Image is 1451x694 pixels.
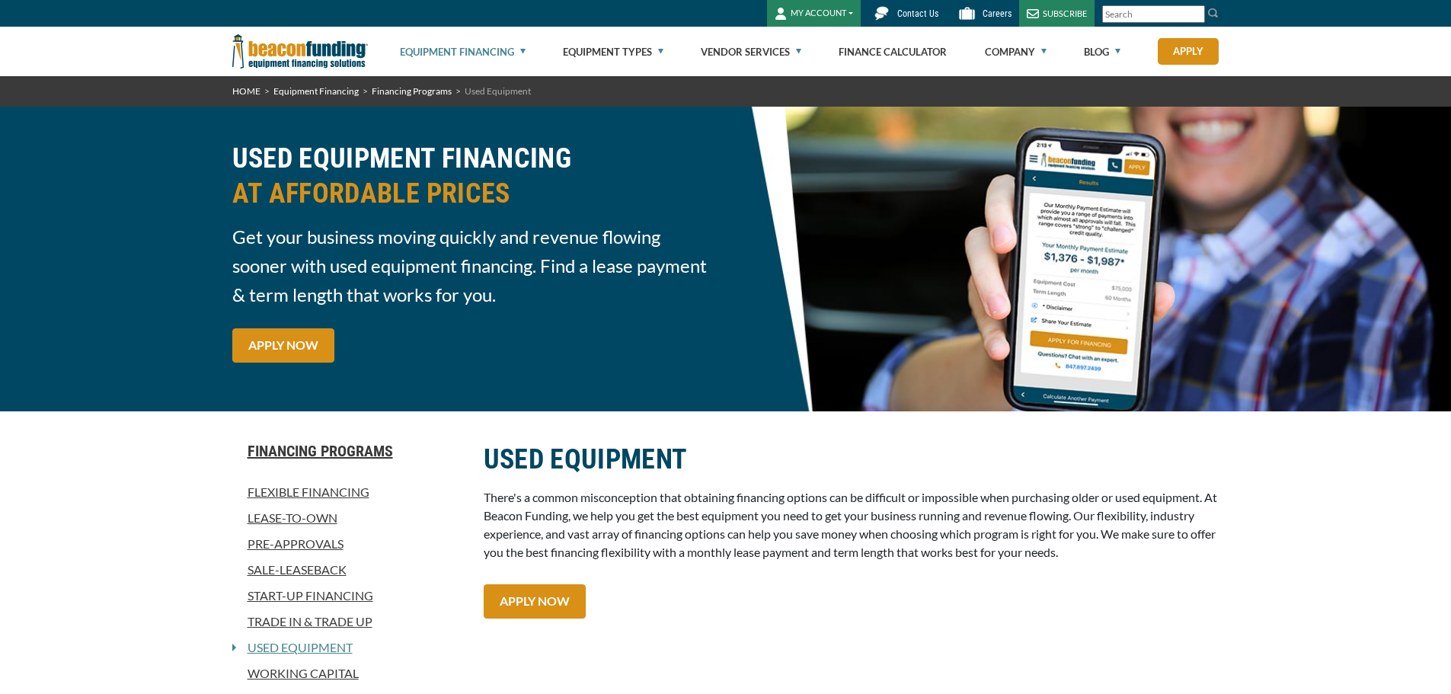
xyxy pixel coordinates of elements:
[232,535,465,553] a: Pre-approvals
[484,584,586,619] a: APPLY NOW
[1207,7,1219,19] img: Search
[372,85,452,97] a: Financing Programs
[1189,8,1201,21] a: Clear search text
[232,222,717,309] span: Get your business moving quickly and revenue flowing sooner with used equipment financing. Find a...
[1102,5,1205,23] input: Search
[701,27,801,76] a: Vendor Services
[232,141,717,211] h2: USED EQUIPMENT FINANCING
[232,85,260,97] a: HOME
[232,612,465,631] a: Trade In & Trade Up
[1084,27,1120,76] a: Blog
[839,27,947,76] a: Finance Calculator
[232,176,717,211] span: AT AFFORDABLE PRICES
[232,442,465,460] a: Financing Programs
[236,638,353,657] a: Used Equipment
[465,85,531,97] span: Used Equipment
[232,328,334,363] a: APPLY NOW
[232,587,465,605] a: Start-Up Financing
[232,483,465,501] a: Flexible Financing
[400,27,526,76] a: Equipment Financing
[232,561,465,579] a: Sale-Leaseback
[985,27,1047,76] a: Company
[563,27,663,76] a: Equipment Types
[897,8,938,19] span: Contact Us
[484,488,1219,561] p: There's a common misconception that obtaining financing options can be difficult or impossible wh...
[983,8,1012,19] span: Careers
[232,27,368,76] img: Beacon Funding Corporation logo
[273,85,359,97] a: Equipment Financing
[232,509,465,527] a: Lease-To-Own
[232,664,465,683] a: Working Capital
[484,442,1219,477] h2: USED EQUIPMENT
[1158,38,1219,65] a: Apply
